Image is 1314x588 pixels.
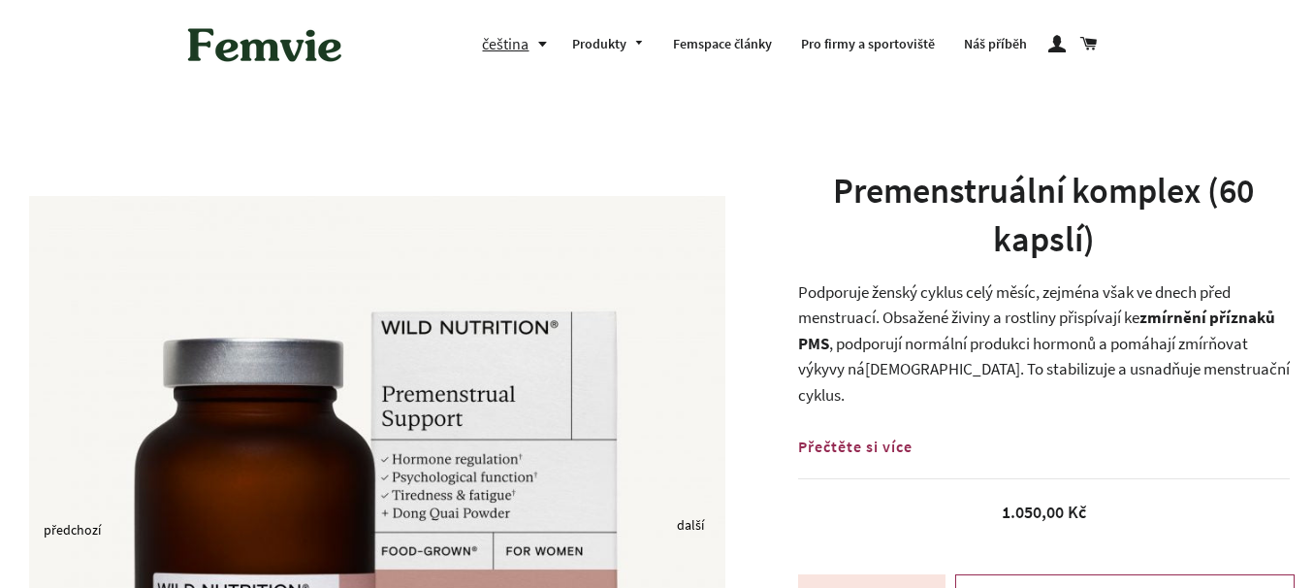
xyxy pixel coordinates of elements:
[677,525,687,530] button: Next
[798,333,1290,406] span: , podporují normální produkci hormonů a pomáhají zmírňovat výkyvy ná[DEMOGRAPHIC_DATA]. To stabil...
[786,19,949,70] a: Pro firmy a sportoviště
[177,15,352,75] img: Femvie
[658,19,786,70] a: Femspace články
[1002,501,1086,523] span: 1.050,00 Kč
[798,167,1290,265] h1: Premenstruální komplex (60 kapslí)
[798,307,1275,354] b: zmírnění příznaků PMS
[44,530,53,535] button: Previous
[949,19,1042,70] a: Náš příběh
[798,437,913,456] span: Přečtěte si více
[798,281,1231,329] span: Podporuje ženský cyklus celý měsíc, zejména však ve dnech před menstruací. Obsažené živiny a rost...
[558,19,658,70] a: Produkty
[482,31,558,57] button: čeština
